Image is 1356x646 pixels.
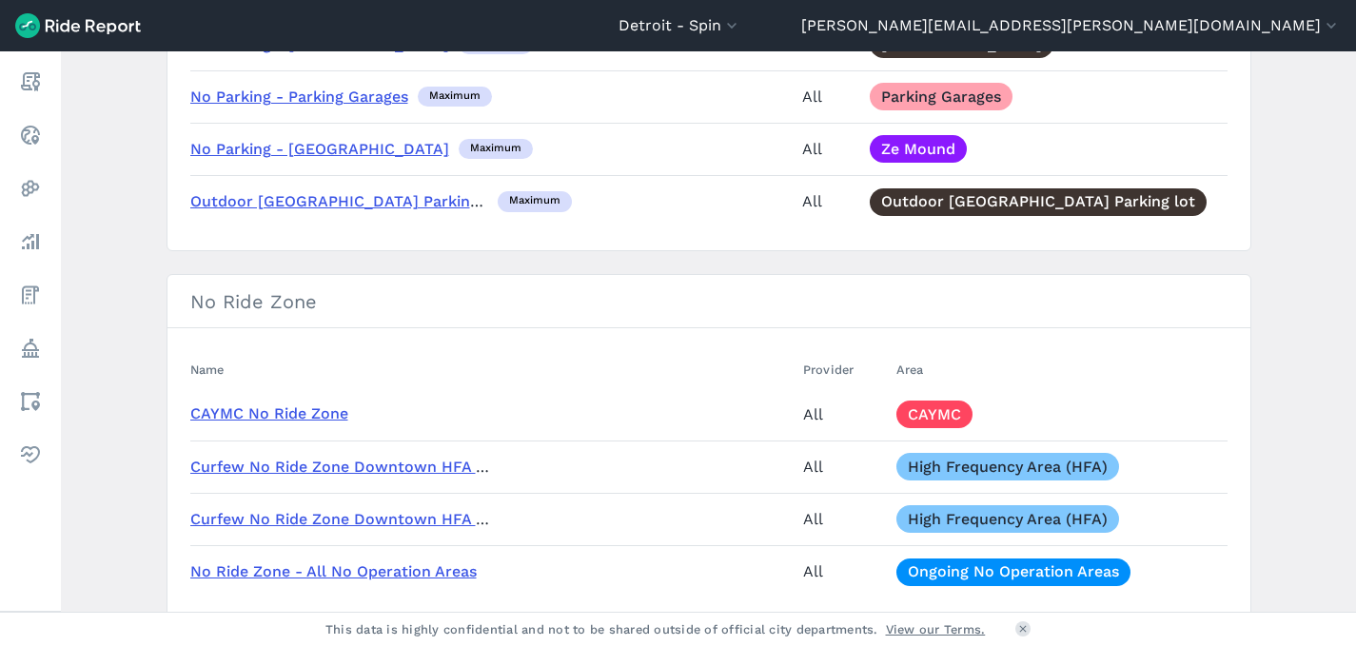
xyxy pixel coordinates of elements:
a: High Frequency Area (HFA) [896,453,1119,480]
a: View our Terms. [886,620,986,638]
a: CAYMC No Ride Zone [190,404,348,422]
a: Health [13,438,48,472]
div: maximum [498,191,572,212]
div: All [802,83,855,110]
button: Detroit - Spin [619,14,741,37]
a: No Ride Zone - All No Operation Areas [190,562,477,580]
h3: No Ride Zone [167,275,1250,328]
a: CAYMC [896,401,973,428]
a: No Parking - Parking Garages [190,88,408,106]
div: maximum [459,139,533,160]
div: maximum [418,87,492,108]
a: Areas [13,384,48,419]
a: Ze Mound [870,135,967,163]
a: Parking Garages [870,83,1012,110]
a: Outdoor [GEOGRAPHIC_DATA] Parking lot No Parking Zone [190,192,632,210]
a: Fees [13,278,48,312]
a: High Frequency Area (HFA) [896,505,1119,533]
a: No Parking - [GEOGRAPHIC_DATA] [190,140,449,158]
a: Realtime [13,118,48,152]
a: Policy [13,331,48,365]
div: All [802,135,855,163]
a: Analyze [13,225,48,259]
button: [PERSON_NAME][EMAIL_ADDRESS][PERSON_NAME][DOMAIN_NAME] [801,14,1341,37]
img: Ride Report [15,13,141,38]
a: Curfew No Ride Zone Downtown HFA - Weekend 10p-12a [190,458,615,476]
th: Area [889,351,1228,388]
div: All [802,187,855,215]
div: All [803,453,881,480]
a: Curfew No Ride Zone Downtown HFA - Weekend 12a-3a [190,510,608,528]
a: Report [13,65,48,99]
a: Outdoor [GEOGRAPHIC_DATA] Parking lot [870,188,1207,216]
div: All [803,401,881,428]
th: Provider [796,351,889,388]
th: Name [190,351,796,388]
a: Heatmaps [13,171,48,206]
div: All [803,558,881,585]
a: No Parking - [GEOGRAPHIC_DATA] [190,35,449,53]
a: Ongoing No Operation Areas [896,558,1130,586]
div: All [803,505,881,533]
